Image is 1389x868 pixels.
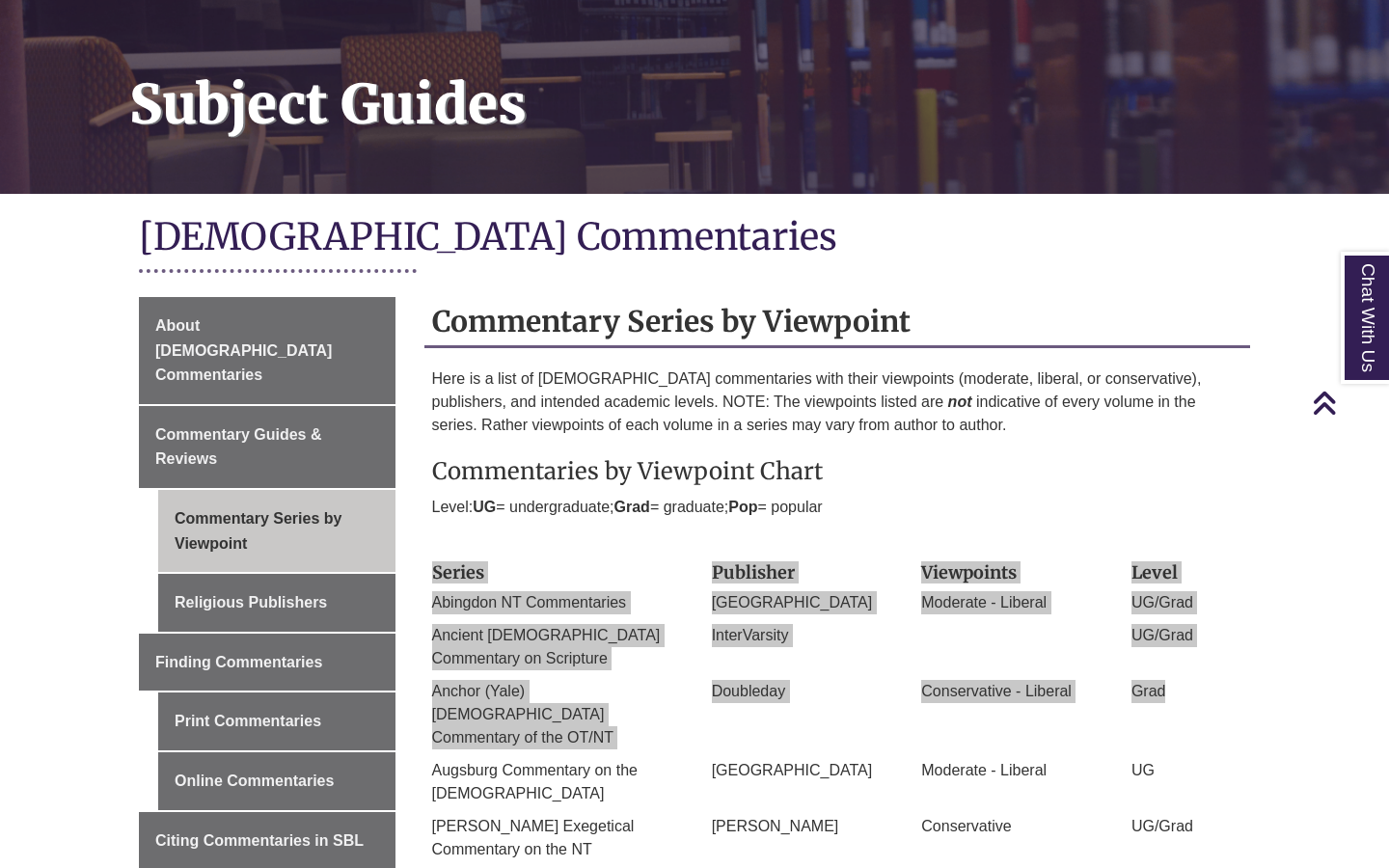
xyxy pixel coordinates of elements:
strong: Publisher [712,561,795,583]
h1: [DEMOGRAPHIC_DATA] Commentaries [139,213,1250,264]
span: About [DEMOGRAPHIC_DATA] Commentaries [155,317,332,383]
strong: Viewpoints [921,561,1017,583]
strong: UG [473,499,496,515]
p: [GEOGRAPHIC_DATA] [712,591,893,614]
strong: Level [1131,561,1178,583]
p: Here is a list of [DEMOGRAPHIC_DATA] commentaries with their viewpoints (moderate, liberal, or co... [432,367,1243,437]
p: UG/Grad [1131,624,1242,647]
p: UG [1131,759,1242,782]
a: Finding Commentaries [139,634,395,692]
p: Doubleday [712,680,893,703]
p: [PERSON_NAME] Exegetical Commentary on the NT [432,815,683,861]
a: About [DEMOGRAPHIC_DATA] Commentaries [139,297,395,404]
a: Print Commentaries [158,692,395,750]
span: Finding Commentaries [155,654,322,670]
a: Religious Publishers [158,574,395,632]
span: Commentary Guides & Reviews [155,426,321,468]
h2: Commentary Series by Viewpoint [424,297,1251,348]
strong: Series [432,561,484,583]
p: Conservative - Liberal [921,680,1103,703]
h3: Commentaries by Viewpoint Chart [432,456,1243,486]
p: Moderate - Liberal [921,759,1103,782]
a: Back to Top [1312,390,1384,416]
span: Citing Commentaries in SBL [155,832,364,849]
a: Online Commentaries [158,752,395,810]
p: [PERSON_NAME] [712,815,893,838]
p: InterVarsity [712,624,893,647]
p: UG/Grad [1131,591,1242,614]
p: Anchor (Yale) [DEMOGRAPHIC_DATA] Commentary of the OT/NT [432,680,683,749]
em: not [948,393,972,410]
p: Augsburg Commentary on the [DEMOGRAPHIC_DATA] [432,759,683,805]
strong: Grad [614,499,650,515]
strong: Pop [728,499,757,515]
p: [GEOGRAPHIC_DATA] [712,759,893,782]
p: Grad [1131,680,1242,703]
p: Abingdon NT Commentaries [432,591,683,614]
a: Commentary Series by Viewpoint [158,490,395,572]
p: Conservative [921,815,1103,838]
p: UG/Grad [1131,815,1242,838]
a: Commentary Guides & Reviews [139,406,395,488]
p: Ancient [DEMOGRAPHIC_DATA] Commentary on Scripture [432,624,683,670]
p: Level: = undergraduate; = graduate; = popular [432,496,1243,519]
p: Moderate - Liberal [921,591,1103,614]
